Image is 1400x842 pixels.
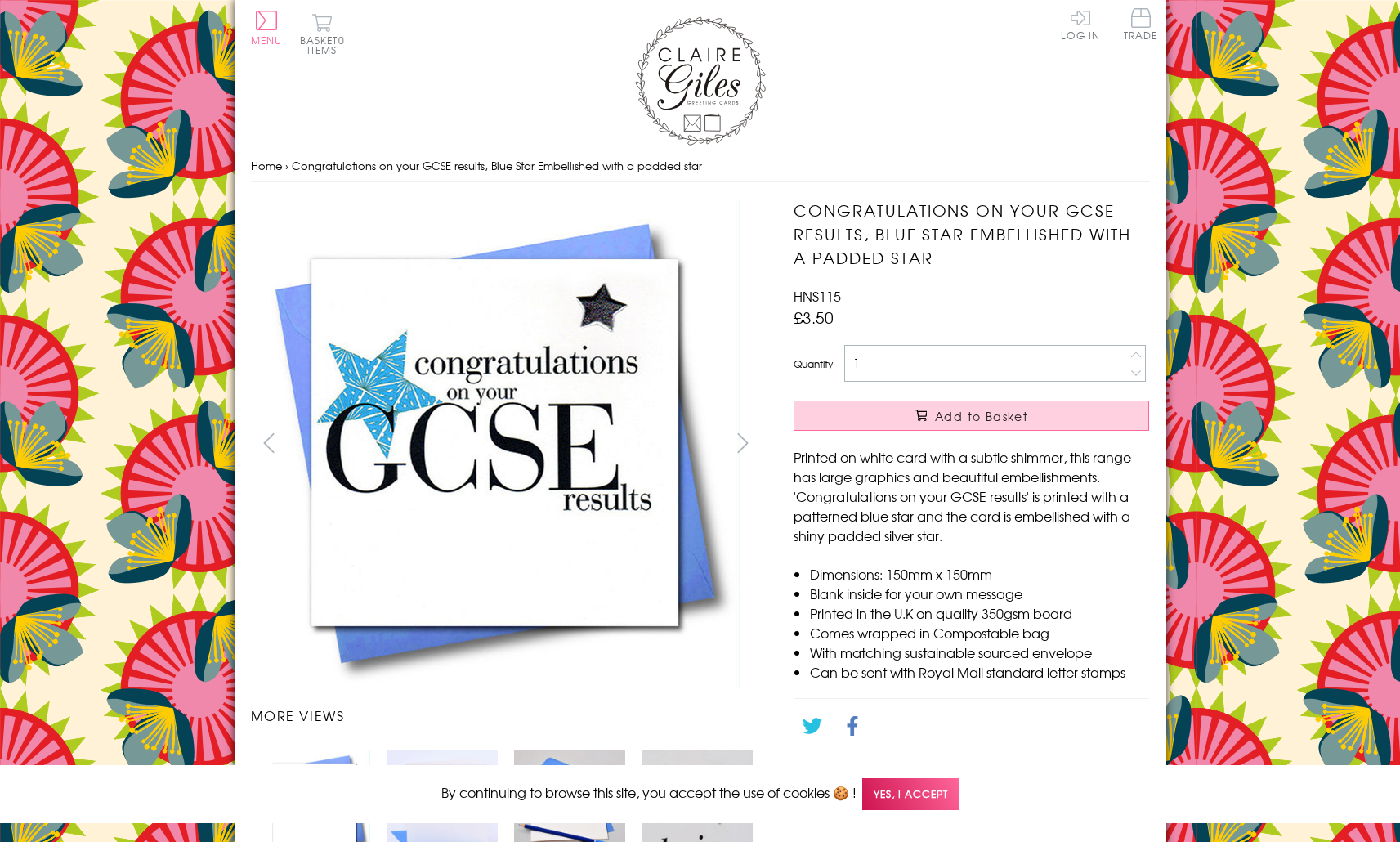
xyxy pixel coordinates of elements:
label: Quantity [794,356,833,371]
span: Add to Basket [935,408,1028,424]
span: Yes, I accept [862,778,959,810]
li: Printed in the U.K on quality 350gsm board [810,603,1149,623]
span: Congratulations on your GCSE results, Blue Star Embellished with a padded star [292,158,702,173]
p: Printed on white card with a subtle shimmer, this range has large graphics and beautiful embellis... [794,447,1149,545]
img: Congratulations on your GCSE results, Blue Star Embellished with a padded star [250,199,740,688]
h3: More views [251,705,762,725]
button: Add to Basket [794,401,1149,431]
span: › [285,158,288,173]
button: Menu [251,11,283,45]
button: next [724,424,761,461]
span: Trade [1124,8,1158,40]
button: prev [251,424,288,461]
img: Congratulations on your GCSE results, Blue Star Embellished with a padded star [761,199,1251,689]
span: £3.50 [794,306,834,329]
span: 0 items [307,33,345,57]
nav: breadcrumbs [251,150,1150,183]
button: Basket0 items [300,13,345,55]
span: HNS115 [794,286,841,306]
li: Blank inside for your own message [810,584,1149,603]
a: Home [251,158,282,173]
h1: Congratulations on your GCSE results, Blue Star Embellished with a padded star [794,199,1149,269]
li: With matching sustainable sourced envelope [810,643,1149,662]
a: Log In [1061,8,1100,40]
a: Trade [1124,8,1158,43]
span: Menu [251,33,283,47]
li: Dimensions: 150mm x 150mm [810,564,1149,584]
li: Comes wrapped in Compostable bag [810,623,1149,643]
li: Can be sent with Royal Mail standard letter stamps [810,662,1149,682]
img: Claire Giles Greetings Cards [635,16,766,146]
a: Go back to the collection [807,760,966,780]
